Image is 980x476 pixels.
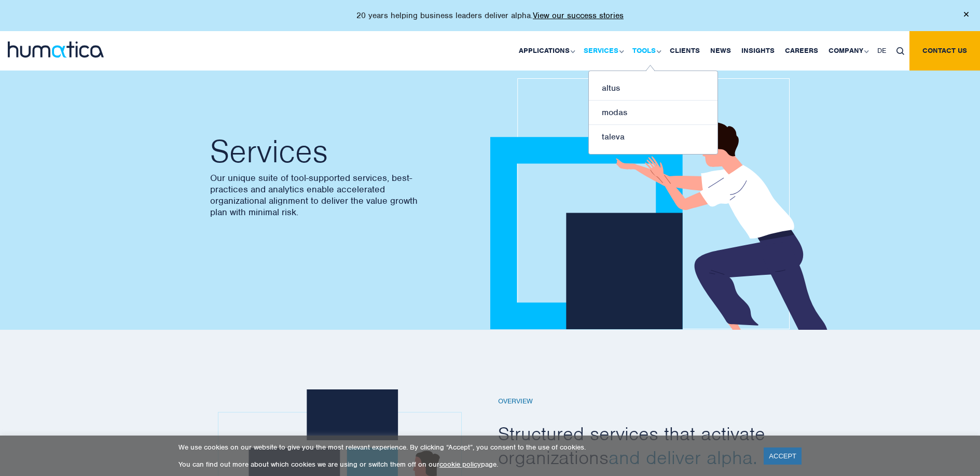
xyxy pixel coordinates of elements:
a: News [705,31,736,71]
img: search_icon [896,47,904,55]
h2: Structured services that activate organizations [498,422,778,469]
a: Careers [780,31,823,71]
a: modas [589,101,717,125]
a: altus [589,76,717,101]
a: taleva [589,125,717,149]
a: Applications [514,31,578,71]
img: about_banner1 [490,78,849,330]
h2: Services [210,136,480,167]
a: Insights [736,31,780,71]
img: logo [8,41,104,58]
a: DE [872,31,891,71]
a: ACCEPT [764,447,802,465]
p: We use cookies on our website to give you the most relevant experience. By clicking “Accept”, you... [178,443,751,452]
span: DE [877,46,886,55]
a: Company [823,31,872,71]
a: View our success stories [533,10,624,21]
a: Tools [627,31,665,71]
a: Clients [665,31,705,71]
p: Our unique suite of tool-supported services, best-practices and analytics enable accelerated orga... [210,172,480,218]
h6: Overview [498,397,778,406]
a: Services [578,31,627,71]
a: cookie policy [439,460,481,469]
p: You can find out more about which cookies we are using or switch them off on our page. [178,460,751,469]
p: 20 years helping business leaders deliver alpha. [356,10,624,21]
a: Contact us [909,31,980,71]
